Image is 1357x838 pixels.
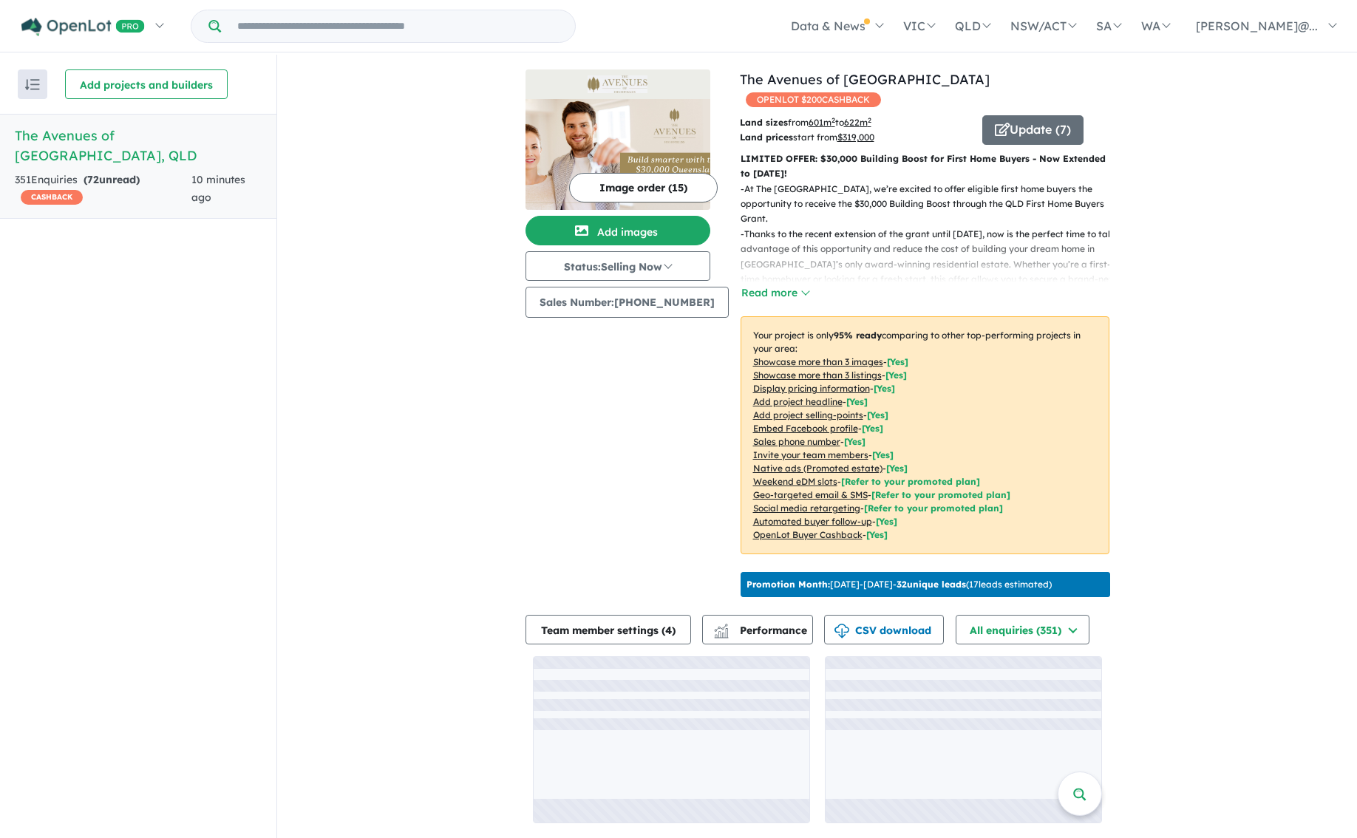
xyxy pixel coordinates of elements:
[837,132,874,143] u: $ 319,000
[824,615,944,644] button: CSV download
[876,516,897,527] span: [Yes]
[846,396,868,407] span: [ Yes ]
[526,615,691,644] button: Team member settings (4)
[714,624,727,632] img: line-chart.svg
[753,409,863,420] u: Add project selling-points
[526,99,710,210] img: The Avenues of Highfields - Highfields
[224,10,572,42] input: Try estate name, suburb, builder or developer
[531,75,704,93] img: The Avenues of Highfields - Highfields Logo
[753,529,863,540] u: OpenLot Buyer Cashback
[753,503,860,514] u: Social media retargeting
[15,126,262,166] h5: The Avenues of [GEOGRAPHIC_DATA] , QLD
[874,383,895,394] span: [ Yes ]
[887,356,908,367] span: [ Yes ]
[526,287,729,318] button: Sales Number:[PHONE_NUMBER]
[864,503,1003,514] span: [Refer to your promoted plan]
[746,578,1052,591] p: [DATE] - [DATE] - ( 17 leads estimated)
[65,69,228,99] button: Add projects and builders
[844,117,871,128] u: 622 m
[746,579,830,590] b: Promotion Month:
[897,579,966,590] b: 32 unique leads
[809,117,835,128] u: 601 m
[886,463,908,474] span: [Yes]
[741,151,1109,182] p: LIMITED OFFER: $30,000 Building Boost for First Home Buyers - Now Extended to [DATE]!
[834,330,882,341] b: 95 % ready
[741,285,810,302] button: Read more
[956,615,1089,644] button: All enquiries (351)
[753,356,883,367] u: Showcase more than 3 images
[866,529,888,540] span: [Yes]
[841,476,980,487] span: [Refer to your promoted plan]
[21,190,83,205] span: CASHBACK
[740,130,971,145] p: start from
[753,369,882,381] u: Showcase more than 3 listings
[753,396,843,407] u: Add project headline
[753,383,870,394] u: Display pricing information
[191,173,245,204] span: 10 minutes ago
[714,628,729,638] img: bar-chart.svg
[835,117,871,128] span: to
[740,117,788,128] b: Land sizes
[21,18,145,36] img: Openlot PRO Logo White
[526,251,710,281] button: Status:Selling Now
[741,227,1121,317] p: - Thanks to the recent extension of the grant until [DATE], now is the perfect time to take advan...
[25,79,40,90] img: sort.svg
[702,615,813,644] button: Performance
[872,449,894,460] span: [ Yes ]
[526,69,710,210] a: The Avenues of Highfields - Highfields LogoThe Avenues of Highfields - Highfields
[741,316,1109,554] p: Your project is only comparing to other top-performing projects in your area: - - - - - - - - - -...
[526,216,710,245] button: Add images
[753,436,840,447] u: Sales phone number
[868,116,871,124] sup: 2
[753,463,882,474] u: Native ads (Promoted estate)
[831,116,835,124] sup: 2
[665,624,672,637] span: 4
[871,489,1010,500] span: [Refer to your promoted plan]
[753,516,872,527] u: Automated buyer follow-up
[862,423,883,434] span: [ Yes ]
[982,115,1084,145] button: Update (7)
[15,171,191,207] div: 351 Enquir ies
[844,436,865,447] span: [ Yes ]
[746,92,881,107] span: OPENLOT $ 200 CASHBACK
[867,409,888,420] span: [ Yes ]
[753,489,868,500] u: Geo-targeted email & SMS
[834,624,849,638] img: download icon
[740,132,793,143] b: Land prices
[753,449,868,460] u: Invite your team members
[753,423,858,434] u: Embed Facebook profile
[740,71,990,88] a: The Avenues of [GEOGRAPHIC_DATA]
[753,476,837,487] u: Weekend eDM slots
[885,369,907,381] span: [ Yes ]
[741,182,1121,227] p: - At The [GEOGRAPHIC_DATA], we’re excited to offer eligible first home buyers the opportunity to ...
[716,624,807,637] span: Performance
[87,173,99,186] span: 72
[569,173,718,202] button: Image order (15)
[84,173,140,186] strong: ( unread)
[1196,18,1318,33] span: [PERSON_NAME]@...
[740,115,971,130] p: from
